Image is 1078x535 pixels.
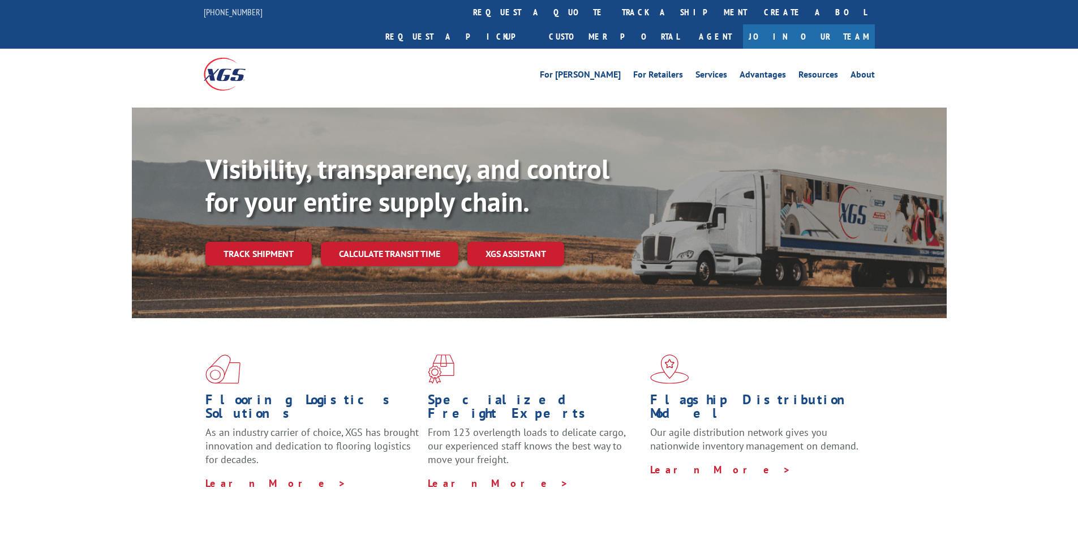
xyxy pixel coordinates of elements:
a: Services [695,70,727,83]
a: Learn More > [650,463,791,476]
span: Our agile distribution network gives you nationwide inventory management on demand. [650,426,858,452]
img: xgs-icon-flagship-distribution-model-red [650,354,689,384]
a: About [851,70,875,83]
a: For [PERSON_NAME] [540,70,621,83]
p: From 123 overlength loads to delicate cargo, our experienced staff knows the best way to move you... [428,426,642,476]
a: XGS ASSISTANT [467,242,564,266]
a: [PHONE_NUMBER] [204,6,263,18]
a: Agent [688,24,743,49]
h1: Flagship Distribution Model [650,393,864,426]
a: For Retailers [633,70,683,83]
a: Track shipment [205,242,312,266]
a: Resources [798,70,838,83]
a: Customer Portal [540,24,688,49]
a: Advantages [740,70,786,83]
a: Request a pickup [377,24,540,49]
a: Join Our Team [743,24,875,49]
span: As an industry carrier of choice, XGS has brought innovation and dedication to flooring logistics... [205,426,419,466]
b: Visibility, transparency, and control for your entire supply chain. [205,151,609,219]
a: Calculate transit time [321,242,458,266]
img: xgs-icon-total-supply-chain-intelligence-red [205,354,240,384]
h1: Flooring Logistics Solutions [205,393,419,426]
h1: Specialized Freight Experts [428,393,642,426]
a: Learn More > [428,477,569,490]
a: Learn More > [205,477,346,490]
img: xgs-icon-focused-on-flooring-red [428,354,454,384]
